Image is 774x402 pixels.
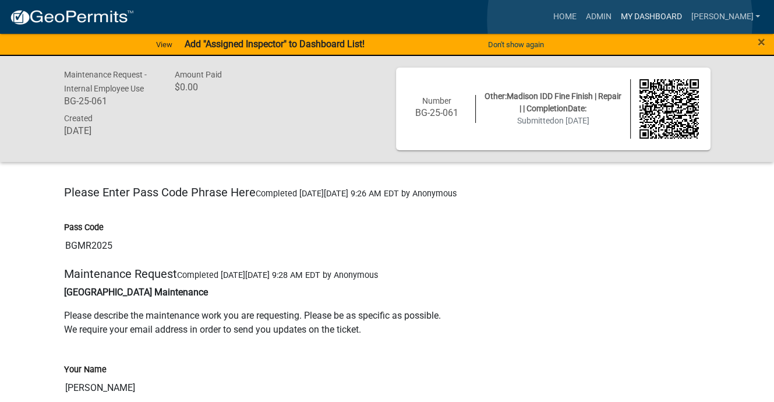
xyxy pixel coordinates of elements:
[64,114,93,123] span: Created
[174,70,221,79] span: Amount Paid
[64,96,157,107] h6: BG-25-061
[177,270,378,280] span: Completed [DATE][DATE] 9:28 AM EDT by Anonymous
[485,91,621,113] span: Other:Madison IDD Fine Finish | Repair | | CompletionDate:
[548,6,581,28] a: Home
[151,35,177,54] a: View
[64,185,711,199] h5: Please Enter Pass Code Phrase Here
[758,34,765,50] span: ×
[64,309,711,337] p: Please describe the maintenance work you are requesting. Please be as specific as possible. We re...
[517,116,589,125] span: Submitted on [DATE]
[64,287,208,298] strong: [GEOGRAPHIC_DATA] Maintenance
[256,189,457,199] span: Completed [DATE][DATE] 9:26 AM EDT by Anonymous
[483,35,549,54] button: Don't show again
[408,107,467,118] h6: BG-25-061
[616,6,686,28] a: My Dashboard
[64,125,157,136] h6: [DATE]
[64,224,104,232] label: Pass Code
[686,6,765,28] a: [PERSON_NAME]
[174,82,267,93] h6: $0.00
[758,35,765,49] button: Close
[639,79,699,139] img: QR code
[184,38,364,50] strong: Add "Assigned Inspector" to Dashboard List!
[64,366,107,374] label: Your Name
[422,96,451,105] span: Number
[64,70,147,93] span: Maintenance Request - Internal Employee Use
[581,6,616,28] a: Admin
[64,267,711,281] h5: Maintenance Request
